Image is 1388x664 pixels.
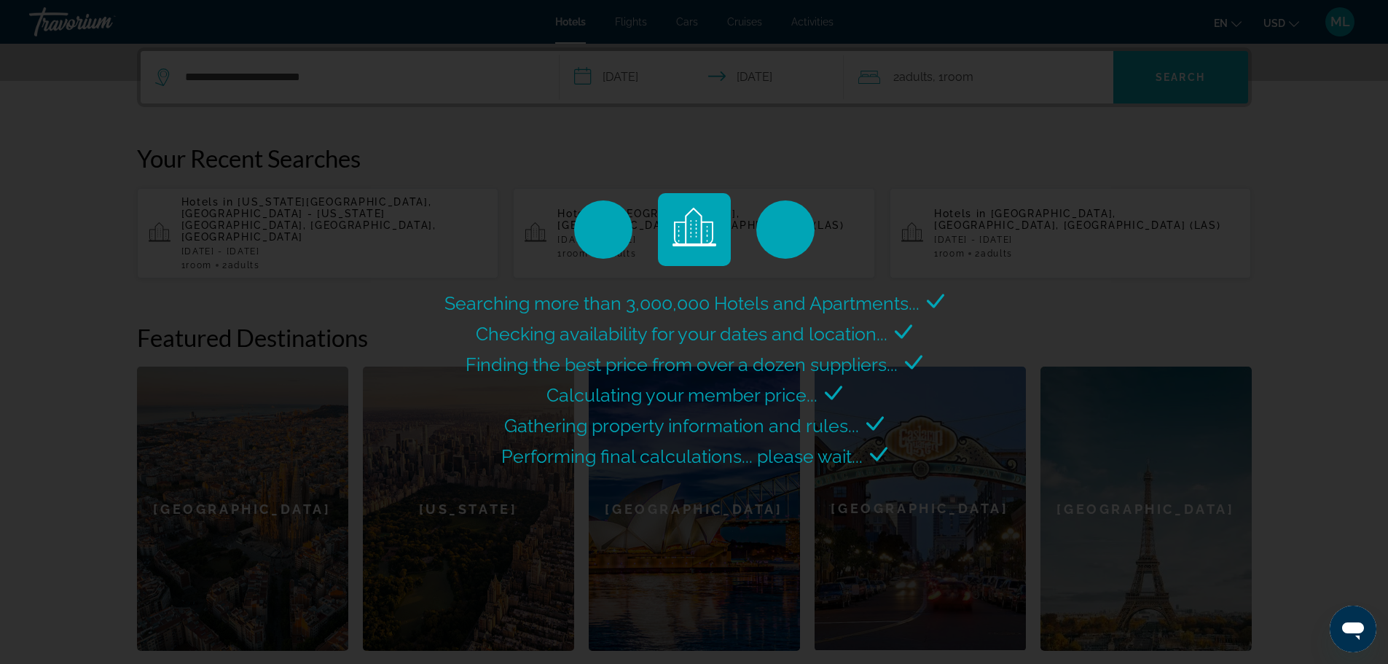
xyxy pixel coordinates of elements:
iframe: Button to launch messaging window [1330,606,1376,652]
span: Checking availability for your dates and location... [476,323,887,345]
span: Gathering property information and rules... [504,415,859,437]
span: Calculating your member price... [546,384,817,406]
span: Performing final calculations... please wait... [501,445,863,467]
span: Finding the best price from over a dozen suppliers... [466,354,898,375]
span: Searching more than 3,000,000 Hotels and Apartments... [444,292,920,314]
